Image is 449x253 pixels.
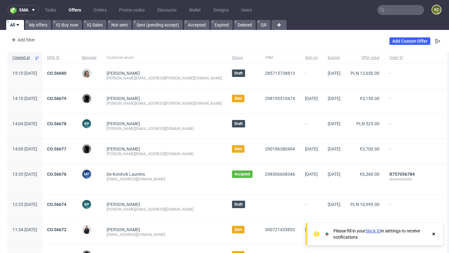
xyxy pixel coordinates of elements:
[185,5,205,15] a: Wallet
[12,96,37,101] span: 14:10 [DATE]
[265,71,295,76] a: 285715738813
[257,20,270,30] a: QR
[305,202,318,212] span: -
[82,94,91,103] img: Dawid Urbanowicz
[356,121,379,126] span: PLN 525.00
[19,8,28,12] span: sma
[65,5,85,15] a: Offers
[184,20,210,30] a: Accepted
[265,227,295,232] a: 300721435853
[305,71,318,81] span: -
[107,126,222,131] div: [PERSON_NAME][EMAIL_ADDRESS][DOMAIN_NAME]
[12,71,37,76] span: 15:10 [DATE]
[305,146,318,151] span: [DATE]
[41,5,60,15] a: Tasks
[389,37,430,45] a: Add Custom Offer
[305,96,318,101] span: [DATE]
[107,101,222,106] div: [PERSON_NAME][EMAIL_ADDRESS][PERSON_NAME][DOMAIN_NAME]
[47,96,66,101] a: CO.56679
[47,146,66,151] a: CO.56677
[108,20,132,30] a: Not sent
[47,227,66,232] a: CO.56672
[265,96,295,101] a: 298195510474
[133,20,183,30] a: Sent (pending accept)
[265,146,295,151] a: 290186380494
[12,202,37,207] span: 12:23 [DATE]
[328,55,340,60] span: Expires
[365,228,381,233] a: Slack ID
[107,177,222,182] div: [EMAIL_ADDRESS][DOMAIN_NAME]
[107,172,145,177] a: De Koninck Laurens
[360,146,379,151] span: €3,700.00
[82,119,91,128] figcaption: BP
[328,71,340,76] span: [DATE]
[115,5,148,15] a: Promo codes
[265,55,295,60] span: CRM
[360,172,379,177] span: €6,360.00
[350,71,379,76] span: PLN 13,650.00
[6,20,24,30] a: All
[234,146,242,151] span: Sent
[107,232,222,237] div: [EMAIL_ADDRESS][DOMAIN_NAME]
[7,5,39,15] button: sma
[82,55,97,60] span: Manager
[12,146,37,151] span: 14:00 [DATE]
[12,172,37,177] span: 13:35 [DATE]
[232,55,255,60] span: Status
[211,20,233,30] a: Expired
[12,227,37,232] span: 11:34 [DATE]
[47,202,66,207] a: CO.56674
[107,76,222,81] div: [PERSON_NAME][EMAIL_ADDRESS][PERSON_NAME][DOMAIN_NAME]
[305,55,318,60] span: Sent on
[10,7,19,14] img: logo
[234,121,243,126] span: Draft
[389,172,415,177] a: R757056784
[82,170,91,179] figcaption: MF
[107,227,140,232] a: [PERSON_NAME]
[234,172,250,177] span: Accepted
[328,172,340,177] span: [DATE]
[82,145,91,153] img: Dawid Urbanowicz
[305,227,318,232] span: [DATE]
[52,20,82,30] a: IQ Buy now
[107,96,140,101] a: [PERSON_NAME]
[82,225,91,234] img: Adrian Margula
[234,20,256,30] a: Deleted
[107,55,222,60] span: Customer email
[90,5,110,15] a: Orders
[328,121,340,126] span: [DATE]
[25,20,51,30] a: My offers
[328,202,340,207] span: [DATE]
[153,5,180,15] a: Discounts
[324,231,330,237] img: Slack
[350,55,379,60] span: Offer value
[305,172,318,177] span: [DATE]
[12,55,32,60] span: Created at
[360,96,379,101] span: €3,150.00
[333,228,428,240] div: Please fill in your in settings to receive notifications
[107,146,140,151] a: [PERSON_NAME]
[328,96,340,101] span: [DATE]
[234,71,243,76] span: Draft
[432,5,441,14] figcaption: KC
[12,121,37,126] span: 14:04 [DATE]
[107,207,222,212] div: [PERSON_NAME][EMAIL_ADDRESS][DOMAIN_NAME]
[82,69,91,78] img: Monika Poźniak
[234,227,242,232] span: Sent
[237,5,256,15] a: Users
[107,202,140,207] a: [PERSON_NAME]
[210,5,232,15] a: Designs
[234,96,242,101] span: Sent
[265,172,295,177] a: 298306608346
[350,202,379,207] span: PLN 10,999.00
[82,200,91,209] figcaption: BP
[107,71,140,76] a: [PERSON_NAME]
[234,202,243,207] span: Draft
[47,121,66,126] a: CO.56678
[47,172,66,177] a: CO.56676
[107,151,222,156] div: [PERSON_NAME][EMAIL_ADDRESS][DOMAIN_NAME]
[9,35,36,45] div: Add filter
[107,121,140,126] a: [PERSON_NAME]
[83,20,106,30] a: IQ Sales
[47,71,66,76] a: CO.56680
